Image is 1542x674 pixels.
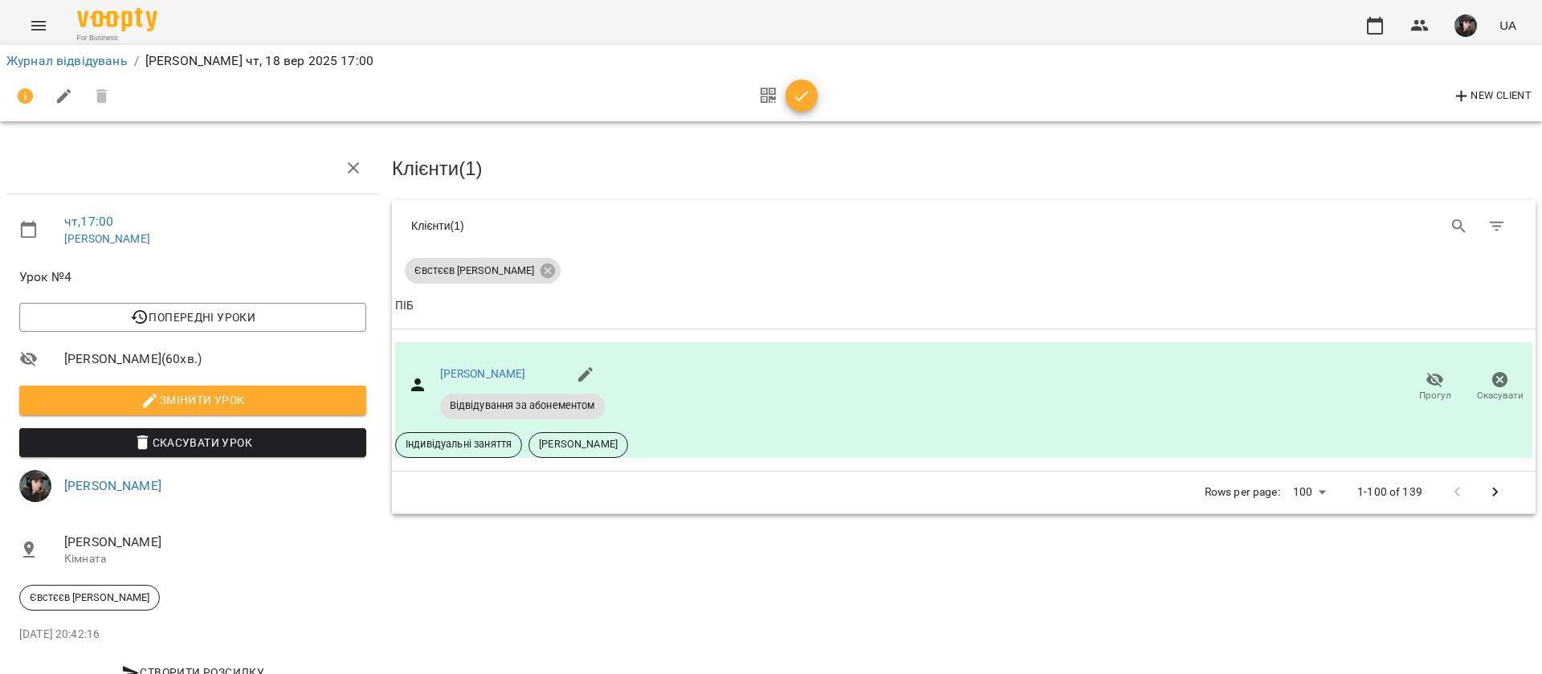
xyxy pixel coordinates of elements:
p: [DATE] 20:42:16 [19,627,366,643]
span: [PERSON_NAME] [529,437,627,451]
button: Search [1440,207,1479,246]
p: Кімната [64,551,366,567]
div: Євстєєв [PERSON_NAME] [405,258,561,284]
div: Sort [395,296,414,316]
li: / [134,51,139,71]
button: Скасувати Урок [19,428,366,457]
span: [PERSON_NAME] ( 60 хв. ) [64,349,366,369]
div: 100 [1287,480,1332,504]
div: Євстєєв [PERSON_NAME] [19,585,160,611]
a: чт , 17:00 [64,214,113,229]
nav: breadcrumb [6,51,1536,71]
p: [PERSON_NAME] чт, 18 вер 2025 17:00 [145,51,373,71]
button: Фільтр [1478,207,1516,246]
div: Table Toolbar [392,200,1536,251]
span: New Client [1452,87,1532,106]
span: Урок №4 [19,268,366,287]
span: Скасувати Урок [32,433,353,452]
span: Попередні уроки [32,308,353,327]
span: [PERSON_NAME] [64,533,366,552]
p: 1-100 of 139 [1357,484,1422,500]
button: Menu [19,6,58,45]
div: ПІБ [395,296,414,316]
button: New Client [1448,84,1536,109]
span: Євстєєв [PERSON_NAME] [405,263,544,278]
a: [PERSON_NAME] [64,478,161,493]
div: Клієнти ( 1 ) [411,218,952,234]
span: Прогул [1419,389,1451,402]
span: Євстєєв [PERSON_NAME] [20,590,159,605]
img: 263e74ab04eeb3646fb982e871862100.jpg [19,470,51,502]
span: Скасувати [1477,389,1524,402]
span: For Business [77,33,157,43]
span: Відвідування за абонементом [440,398,605,413]
a: [PERSON_NAME] [440,367,526,380]
img: Voopty Logo [77,8,157,31]
a: Журнал відвідувань [6,53,128,68]
span: ПІБ [395,296,1532,316]
button: Попередні уроки [19,303,366,332]
span: Змінити урок [32,390,353,410]
img: 263e74ab04eeb3646fb982e871862100.jpg [1454,14,1477,37]
button: Скасувати [1467,365,1532,410]
span: Індивідуальні заняття [396,437,521,451]
span: UA [1499,17,1516,34]
button: Next Page [1476,473,1515,512]
button: Змінити урок [19,386,366,415]
a: [PERSON_NAME] [64,232,150,245]
button: UA [1493,10,1523,40]
h3: Клієнти ( 1 ) [392,158,1536,179]
button: Прогул [1402,365,1467,410]
p: Rows per page: [1205,484,1280,500]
